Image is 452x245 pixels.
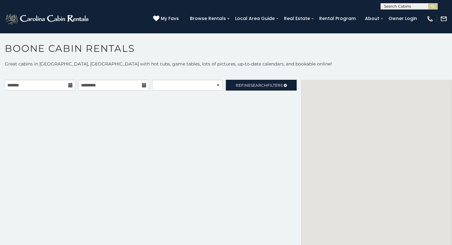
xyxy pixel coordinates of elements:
[226,80,296,91] a: RefineSearchFilters
[153,15,180,22] a: My Favs
[5,12,91,25] img: White-1-2.png
[427,15,434,22] img: phone-regular-white.png
[251,83,267,88] span: Search
[440,15,447,22] img: mail-regular-white.png
[281,14,313,24] a: Real Estate
[161,15,179,22] span: My Favs
[236,83,283,88] span: Refine Filters
[362,14,382,24] a: About
[187,14,229,24] a: Browse Rentals
[316,14,359,24] a: Rental Program
[385,14,420,24] a: Owner Login
[232,14,278,24] a: Local Area Guide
